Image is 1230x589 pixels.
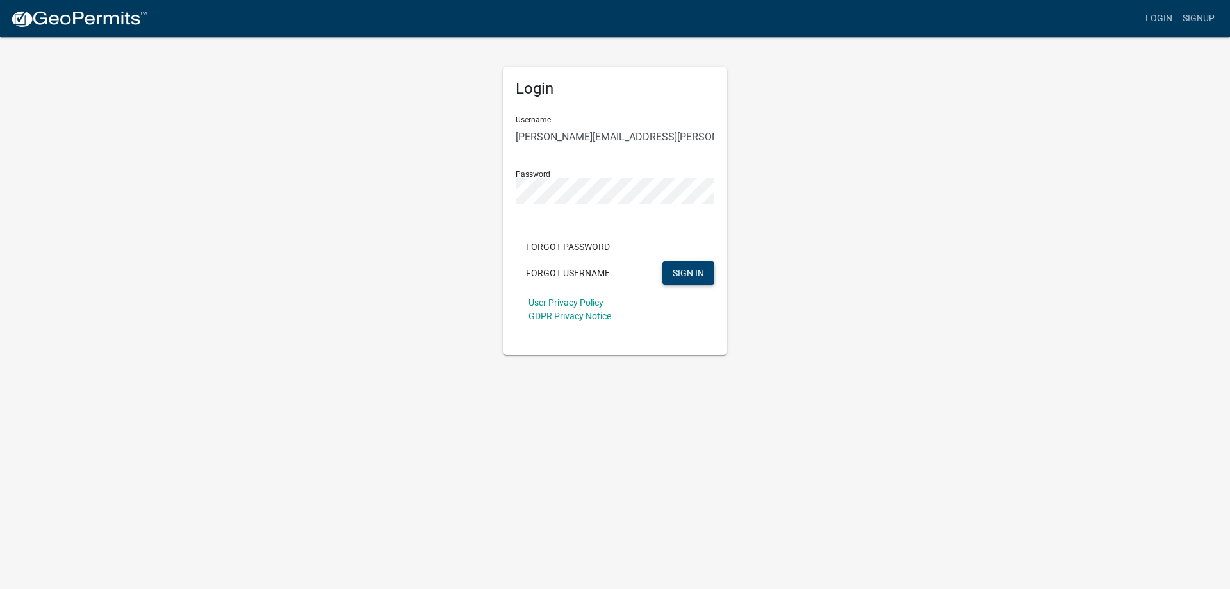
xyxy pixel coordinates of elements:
[673,267,704,278] span: SIGN IN
[1177,6,1220,31] a: Signup
[516,79,714,98] h5: Login
[516,235,620,258] button: Forgot Password
[662,261,714,285] button: SIGN IN
[529,311,611,321] a: GDPR Privacy Notice
[529,297,603,308] a: User Privacy Policy
[516,261,620,285] button: Forgot Username
[1140,6,1177,31] a: Login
